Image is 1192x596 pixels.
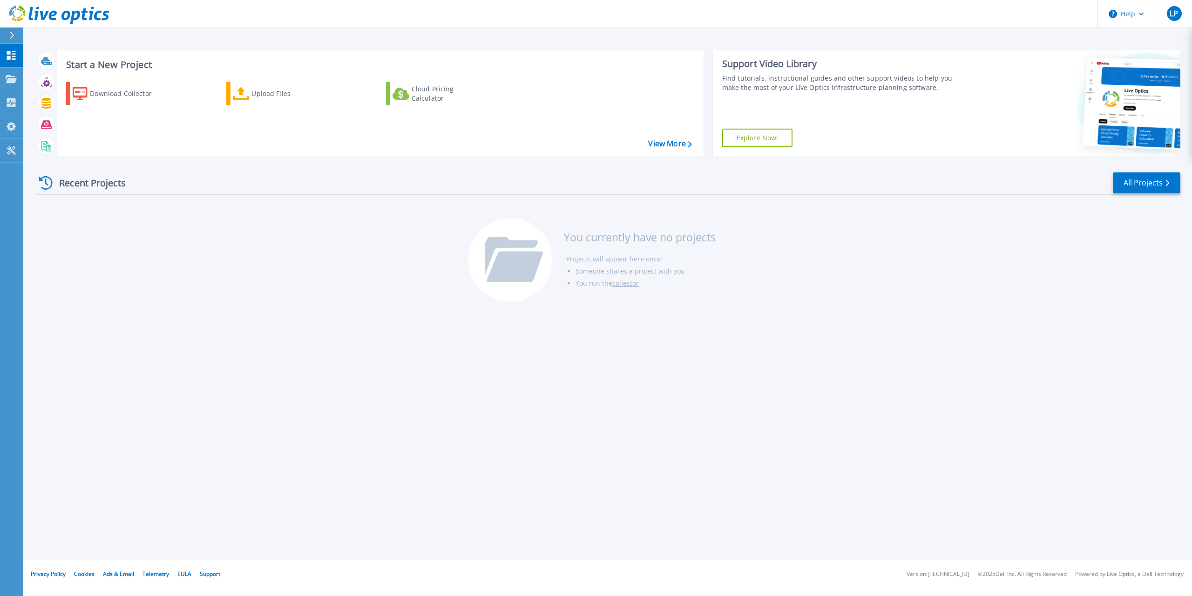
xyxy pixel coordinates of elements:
li: Projects will appear here once: [566,253,716,265]
a: Cloud Pricing Calculator [386,82,490,105]
li: © 2025 Dell Inc. All Rights Reserved [978,571,1067,577]
a: Upload Files [226,82,330,105]
div: Recent Projects [36,171,138,194]
h3: Start a New Project [66,60,691,70]
li: Version: [TECHNICAL_ID] [907,571,969,577]
span: LP [1170,10,1178,17]
a: Privacy Policy [31,570,66,578]
a: Download Collector [66,82,170,105]
a: Explore Now! [722,129,793,147]
h3: You currently have no projects [564,232,716,242]
div: Cloud Pricing Calculator [412,84,486,103]
div: Download Collector [90,84,164,103]
a: All Projects [1113,172,1180,193]
div: Find tutorials, instructional guides and other support videos to help you make the most of your L... [722,74,964,92]
a: View More [648,139,691,148]
li: You run the [576,277,716,289]
a: Ads & Email [103,570,134,578]
a: Telemetry [142,570,169,578]
a: EULA [177,570,191,578]
a: Cookies [74,570,95,578]
li: Powered by Live Optics, a Dell Technology [1075,571,1184,577]
div: Upload Files [251,84,326,103]
a: Support [200,570,220,578]
li: Someone shares a project with you [576,265,716,277]
a: collector [612,279,639,288]
div: Support Video Library [722,58,964,70]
